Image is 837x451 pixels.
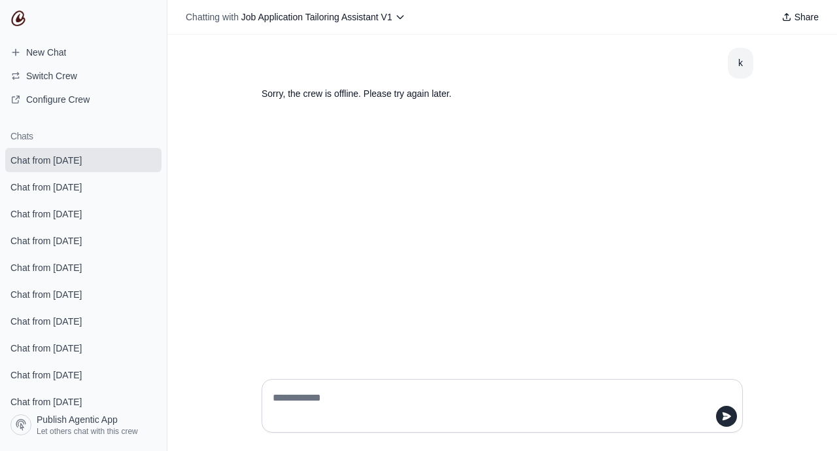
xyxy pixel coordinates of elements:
[10,315,82,328] span: Chat from [DATE]
[10,261,82,274] span: Chat from [DATE]
[5,175,162,199] a: Chat from [DATE]
[5,228,162,253] a: Chat from [DATE]
[10,10,26,26] img: CrewAI Logo
[738,56,743,71] div: k
[26,69,77,82] span: Switch Crew
[10,288,82,301] span: Chat from [DATE]
[241,12,392,22] span: Job Application Tailoring Assistant V1
[10,342,82,355] span: Chat from [DATE]
[5,202,162,226] a: Chat from [DATE]
[5,336,162,360] a: Chat from [DATE]
[186,10,239,24] span: Chatting with
[37,426,138,437] span: Let others chat with this crew
[5,409,162,441] a: Publish Agentic App Let others chat with this crew
[10,181,82,194] span: Chat from [DATE]
[10,207,82,221] span: Chat from [DATE]
[5,89,162,110] a: Configure Crew
[5,148,162,172] a: Chat from [DATE]
[5,389,162,414] a: Chat from [DATE]
[728,48,753,79] section: User message
[5,65,162,86] button: Switch Crew
[5,309,162,333] a: Chat from [DATE]
[794,10,819,24] span: Share
[37,413,118,426] span: Publish Agentic App
[180,8,411,26] button: Chatting with Job Application Tailoring Assistant V1
[26,46,66,59] span: New Chat
[5,363,162,387] a: Chat from [DATE]
[26,93,90,106] span: Configure Crew
[10,234,82,247] span: Chat from [DATE]
[251,79,691,109] section: Response
[5,282,162,306] a: Chat from [DATE]
[10,395,82,408] span: Chat from [DATE]
[5,255,162,280] a: Chat from [DATE]
[10,369,82,382] span: Chat from [DATE]
[262,86,680,101] p: Sorry, the crew is offline. Please try again later.
[776,8,824,26] button: Share
[10,154,82,167] span: Chat from [DATE]
[5,42,162,63] a: New Chat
